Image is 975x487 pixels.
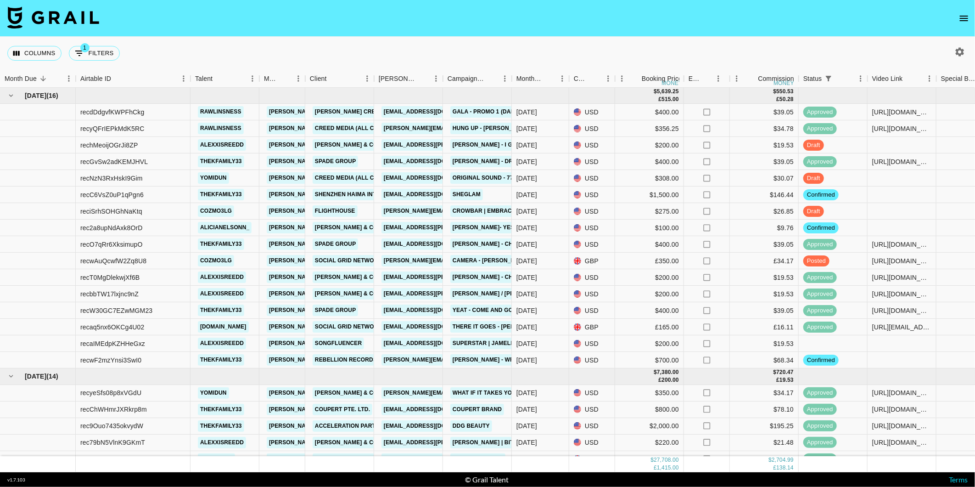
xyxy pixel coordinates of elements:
[516,273,537,282] div: Sep '25
[313,338,364,349] a: Songfluencer
[516,207,537,216] div: Sep '25
[615,335,684,352] div: $200.00
[868,70,936,88] div: Video Link
[555,72,569,85] button: Menu
[601,72,615,85] button: Menu
[512,70,569,88] div: Month Due
[574,70,588,88] div: Currency
[516,339,537,348] div: Sep '25
[381,255,578,266] a: [PERSON_NAME][EMAIL_ADDRESS][PERSON_NAME][DOMAIN_NAME]
[779,96,794,103] div: 50.28
[267,222,416,233] a: [PERSON_NAME][EMAIL_ADDRESS][DOMAIN_NAME]
[615,269,684,286] div: $200.00
[267,123,416,134] a: [PERSON_NAME][EMAIL_ADDRESS][DOMAIN_NAME]
[803,174,824,183] span: draft
[730,104,799,120] div: $39.05
[198,354,244,366] a: thekfamily33
[198,205,234,217] a: cozmo3lg
[803,191,839,199] span: confirmed
[80,108,144,117] div: recdDdgvfKWPFhCkg
[381,106,484,118] a: [EMAIL_ADDRESS][DOMAIN_NAME]
[450,420,492,432] a: DDG Beauty
[803,257,829,266] span: posted
[80,190,144,199] div: recC6VsZ0uP1qPgn6
[62,72,76,85] button: Menu
[381,354,531,366] a: [PERSON_NAME][EMAIL_ADDRESS][DOMAIN_NAME]
[360,72,374,85] button: Menu
[198,404,244,415] a: thekfamily33
[803,356,839,365] span: confirmed
[730,286,799,302] div: $19.53
[835,72,848,85] button: Sort
[279,72,291,85] button: Sort
[267,404,416,415] a: [PERSON_NAME][EMAIL_ADDRESS][DOMAIN_NAME]
[657,368,679,376] div: 7,380.00
[80,240,143,249] div: recO7qRr6XksimupO
[80,306,152,315] div: recW30GC7EZwMGM23
[569,220,615,236] div: USD
[198,420,244,432] a: thekfamily33
[730,385,799,402] div: $34.17
[730,319,799,335] div: £16.11
[450,354,529,366] a: [PERSON_NAME] - WRONG
[662,80,683,86] div: money
[569,203,615,220] div: USD
[516,356,537,365] div: Sep '25
[776,96,779,103] div: £
[313,437,392,448] a: [PERSON_NAME] & Co LLC
[213,72,225,85] button: Sort
[615,72,629,85] button: Menu
[80,157,148,166] div: recGvSw2adKEMJHVL
[80,141,138,150] div: rechMeoijOGrJi8ZP
[80,43,90,52] span: 1
[615,302,684,319] div: $400.00
[80,323,145,332] div: recaq5nx6OKCg4U02
[313,172,408,184] a: Creed Media (All Campaigns)
[69,46,120,61] button: Show filters
[450,255,532,266] a: Camera - [PERSON_NAME]
[381,139,531,151] a: [EMAIL_ADDRESS][PERSON_NAME][DOMAIN_NAME]
[661,376,679,384] div: 200.00
[615,352,684,368] div: $700.00
[684,70,730,88] div: Expenses: Remove Commission?
[569,137,615,153] div: USD
[80,339,145,348] div: recaIMEdpKZHHeGxz
[569,104,615,120] div: USD
[872,273,931,282] div: https://www.tiktok.com/@alexxisreedd/video/7548205214969498902?is_from_webapp=1&sender_device=pc&...
[76,70,191,88] div: Airtable ID
[569,187,615,203] div: USD
[516,306,537,315] div: Sep '25
[803,141,824,150] span: draft
[374,70,443,88] div: Booker
[313,106,469,118] a: [PERSON_NAME] Creative KK ([GEOGRAPHIC_DATA])
[730,153,799,170] div: $39.05
[516,70,543,88] div: Month Due
[803,323,837,332] span: approved
[872,306,931,315] div: https://www.tiktok.com/@thekfamily33/video/7546341330545298718?is_from_webapp=1&sender_device=pc&...
[516,256,537,266] div: Sep '25
[313,387,392,399] a: [PERSON_NAME] & Co LLC
[803,158,837,166] span: approved
[822,72,835,85] button: Show filters
[381,305,484,316] a: [EMAIL_ADDRESS][DOMAIN_NAME]
[615,385,684,402] div: $350.00
[745,72,758,85] button: Sort
[191,70,259,88] div: Talent
[629,72,642,85] button: Sort
[776,376,779,384] div: £
[730,253,799,269] div: £34.17
[379,70,416,88] div: [PERSON_NAME]
[416,72,429,85] button: Sort
[381,288,531,300] a: [EMAIL_ADDRESS][PERSON_NAME][DOMAIN_NAME]
[25,372,46,381] span: [DATE]
[903,72,916,85] button: Sort
[198,156,244,167] a: thekfamily33
[450,437,537,448] a: [PERSON_NAME] | Bitin' List
[569,319,615,335] div: GBP
[615,187,684,203] div: $1,500.00
[80,223,143,232] div: rec2a8upNdAxk8OrD
[450,139,554,151] a: [PERSON_NAME] - I got a feeling
[313,255,409,266] a: Social Grid Network Limited
[516,190,537,199] div: Sep '25
[246,72,259,85] button: Menu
